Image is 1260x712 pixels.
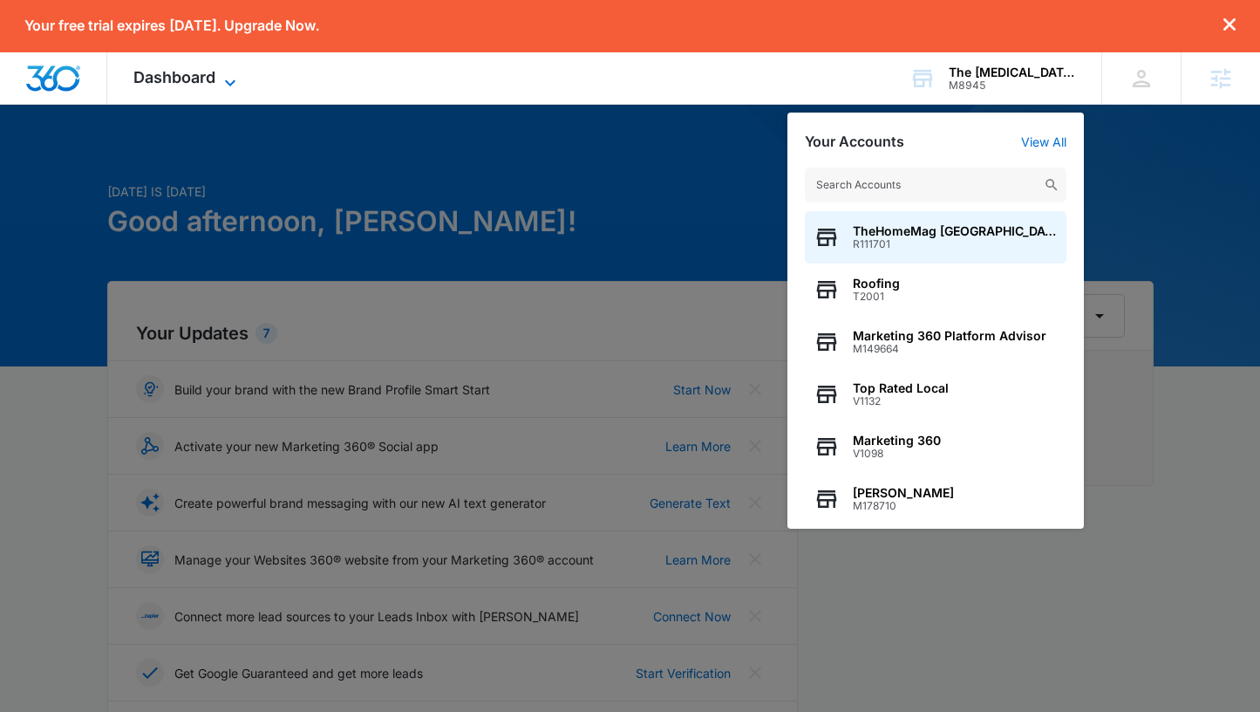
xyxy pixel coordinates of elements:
span: Top Rated Local [853,381,949,395]
button: Top Rated LocalV1132 [805,368,1066,421]
div: account name [949,65,1076,79]
span: V1132 [853,395,949,407]
div: Dashboard [107,52,267,104]
span: TheHomeMag [GEOGRAPHIC_DATA] [853,224,1058,238]
span: R111701 [853,238,1058,250]
span: Dashboard [133,68,215,86]
button: RoofingT2001 [805,264,1066,316]
button: [PERSON_NAME]M178710 [805,473,1066,525]
span: Marketing 360 Platform Advisor [853,329,1046,343]
div: account id [949,79,1076,92]
span: T2001 [853,291,900,303]
span: V1098 [853,448,941,460]
span: Marketing 360 [853,434,941,448]
span: M178710 [853,500,954,512]
h2: Your Accounts [805,133,904,150]
span: M149664 [853,343,1046,355]
button: TheHomeMag [GEOGRAPHIC_DATA]R111701 [805,211,1066,264]
button: dismiss this dialog [1223,17,1236,34]
button: Marketing 360 Platform AdvisorM149664 [805,316,1066,368]
input: Search Accounts [805,168,1066,202]
span: [PERSON_NAME] [853,486,954,500]
button: Marketing 360V1098 [805,421,1066,473]
p: Your free trial expires [DATE]. Upgrade Now. [24,17,319,34]
span: Roofing [853,277,900,291]
a: View All [1021,134,1066,149]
